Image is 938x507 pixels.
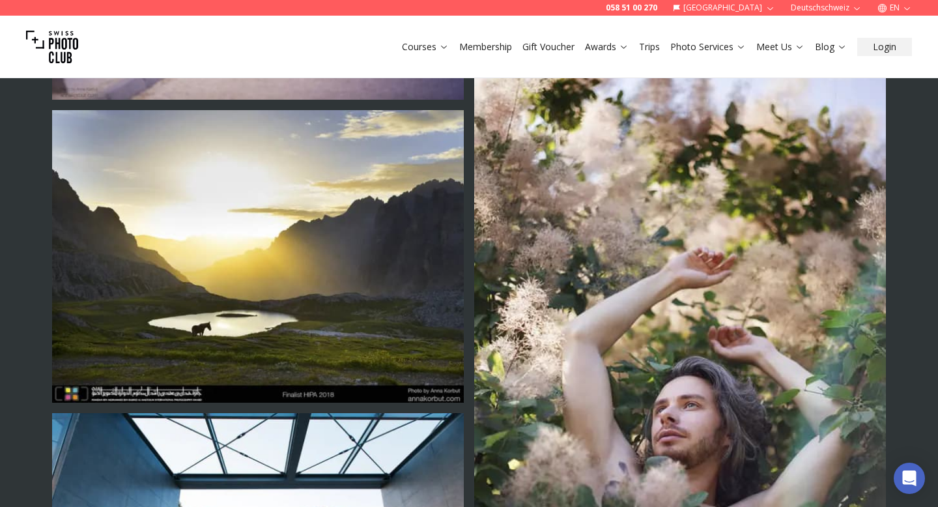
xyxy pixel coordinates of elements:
button: Membership [454,38,517,56]
a: Trips [639,40,660,53]
a: Blog [815,40,847,53]
img: Photo by Anna Korbut [52,110,464,402]
a: Awards [585,40,629,53]
a: 058 51 00 270 [606,3,657,13]
button: Courses [397,38,454,56]
a: Photo Services [670,40,746,53]
button: Gift Voucher [517,38,580,56]
a: Membership [459,40,512,53]
button: Meet Us [751,38,810,56]
a: Courses [402,40,449,53]
a: Gift Voucher [522,40,575,53]
button: Blog [810,38,852,56]
button: Trips [634,38,665,56]
button: Login [857,38,912,56]
button: Photo Services [665,38,751,56]
img: Swiss photo club [26,21,78,73]
div: Open Intercom Messenger [894,463,925,494]
button: Awards [580,38,634,56]
a: Meet Us [756,40,804,53]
